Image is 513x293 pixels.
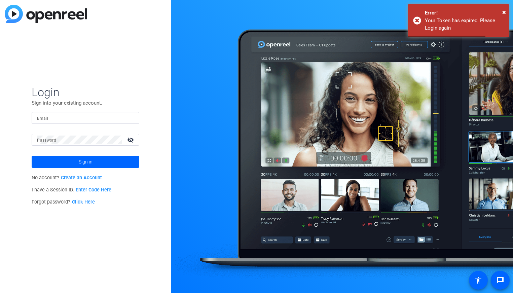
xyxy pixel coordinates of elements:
[76,187,111,193] a: Enter Code Here
[32,85,139,99] span: Login
[37,116,48,121] mat-label: Email
[61,175,102,181] a: Create an Account
[502,7,506,17] button: Close
[79,153,93,170] span: Sign in
[425,9,504,17] div: Error!
[72,199,95,205] a: Click Here
[32,199,95,205] span: Forgot password?
[474,276,482,284] mat-icon: accessibility
[32,175,102,181] span: No account?
[502,8,506,16] span: ×
[32,99,139,107] p: Sign into your existing account.
[425,17,504,32] div: Your Token has expired. Please Login again
[32,187,111,193] span: I have a Session ID.
[496,276,504,284] mat-icon: message
[123,135,139,145] mat-icon: visibility_off
[5,5,87,23] img: blue-gradient.svg
[37,114,134,122] input: Enter Email Address
[32,156,139,168] button: Sign in
[37,138,56,143] mat-label: Password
